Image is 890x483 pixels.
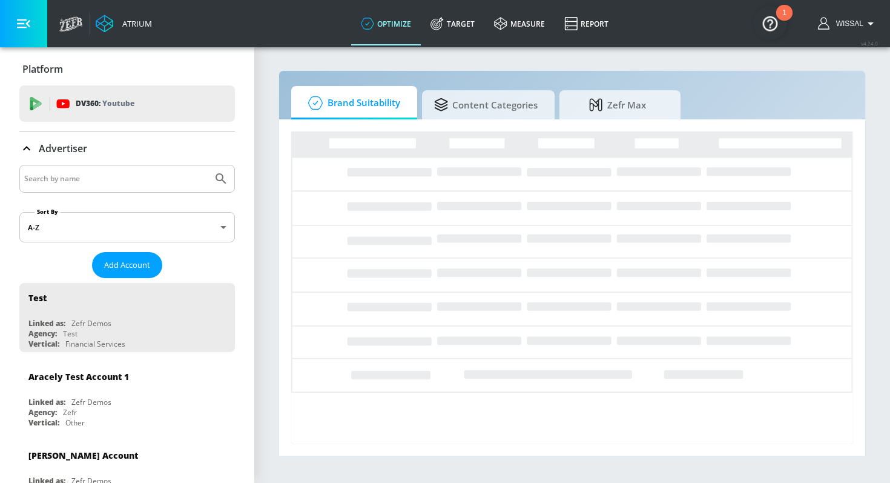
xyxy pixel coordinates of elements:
div: TestLinked as:Zefr DemosAgency:TestVertical:Financial Services [19,283,235,352]
span: v 4.24.0 [861,40,878,47]
div: Vertical: [28,339,59,349]
span: Add Account [104,258,150,272]
div: DV360: Youtube [19,85,235,122]
div: Linked as: [28,397,65,407]
button: Wissal [818,16,878,31]
div: Zefr [63,407,77,418]
div: 1 [782,13,786,28]
a: Target [421,2,484,45]
a: measure [484,2,555,45]
div: Zefr Demos [71,397,111,407]
div: Test [28,292,47,304]
a: optimize [351,2,421,45]
div: Financial Services [65,339,125,349]
a: Atrium [96,15,152,33]
button: Open Resource Center, 1 new notification [753,6,787,40]
div: Advertiser [19,132,235,165]
p: Platform [22,62,63,76]
p: DV360: [76,97,134,110]
span: login as: wissal.elhaddaoui@zefr.com [831,19,863,28]
div: [PERSON_NAME] Account [28,450,138,461]
div: A-Z [19,212,235,242]
a: Report [555,2,618,45]
span: Content Categories [434,90,538,119]
div: Aracely Test Account 1 [28,371,129,382]
div: Platform [19,52,235,86]
p: Youtube [102,97,134,110]
span: Zefr Max [572,90,664,119]
div: Agency: [28,328,57,339]
div: Test [63,328,77,339]
button: Add Account [92,252,162,278]
span: Brand Suitability [303,88,400,118]
div: Vertical: [28,418,59,428]
div: Linked as: [28,318,65,328]
label: Sort By [35,208,61,216]
div: Aracely Test Account 1Linked as:Zefr DemosAgency:ZefrVertical:Other [19,362,235,431]
input: Search by name [24,171,208,187]
div: Other [65,418,85,428]
div: Atrium [117,18,152,29]
div: Agency: [28,407,57,418]
div: Zefr Demos [71,318,111,328]
p: Advertiser [39,142,87,155]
